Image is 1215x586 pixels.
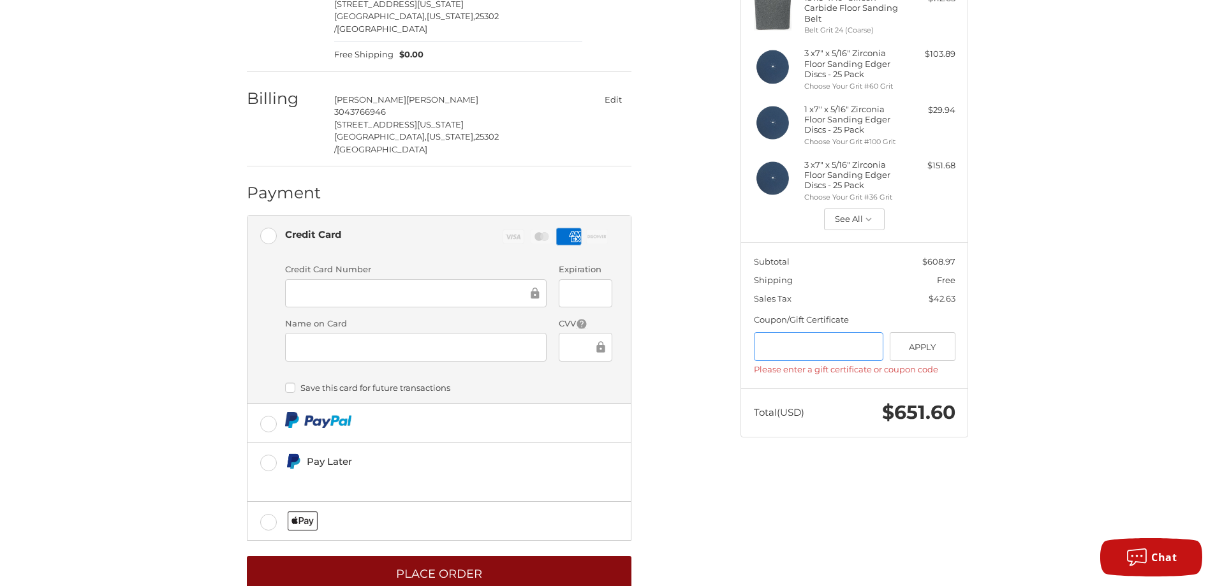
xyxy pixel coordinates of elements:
[559,318,612,330] label: CVV
[334,119,464,129] span: [STREET_ADDRESS][US_STATE]
[804,104,902,135] h4: 1 x 7" x 5/16" Zirconia Floor Sanding Edger Discs - 25 Pack
[294,340,538,355] iframe: Secure Credit Card Frame - Cardholder Name
[334,106,386,117] span: 3043766946
[1151,550,1177,564] span: Chat
[334,131,427,142] span: [GEOGRAPHIC_DATA],
[334,11,499,34] span: 25302 /
[285,318,547,330] label: Name on Card
[929,293,955,304] span: $42.63
[334,11,427,21] span: [GEOGRAPHIC_DATA],
[285,412,352,428] img: PayPal icon
[568,340,593,355] iframe: Secure Credit Card Frame - CVV
[804,81,902,92] li: Choose Your Grit #60 Grit
[247,89,321,108] h2: Billing
[294,286,528,300] iframe: Secure Credit Card Frame - Credit Card Number
[288,511,318,531] img: Applepay icon
[568,286,603,300] iframe: Secure Credit Card Frame - Expiration Date
[804,192,902,203] li: Choose Your Grit #36 Grit
[905,48,955,61] div: $103.89
[754,364,955,374] label: Please enter a gift certificate or coupon code
[882,400,955,424] span: $651.60
[937,275,955,285] span: Free
[594,91,631,109] button: Edit
[247,183,321,203] h2: Payment
[905,104,955,117] div: $29.94
[804,48,902,79] h4: 3 x 7" x 5/16" Zirconia Floor Sanding Edger Discs - 25 Pack
[406,94,478,105] span: [PERSON_NAME]
[804,136,902,147] li: Choose Your Grit #100 Grit
[337,144,427,154] span: [GEOGRAPHIC_DATA]
[307,451,543,472] div: Pay Later
[922,256,955,267] span: $608.97
[559,263,612,276] label: Expiration
[427,131,475,142] span: [US_STATE],
[754,332,884,361] input: Gift Certificate or Coupon Code
[754,275,793,285] span: Shipping
[754,406,804,418] span: Total (USD)
[890,332,955,361] button: Apply
[337,24,427,34] span: [GEOGRAPHIC_DATA]
[285,224,341,245] div: Credit Card
[334,48,394,61] span: Free Shipping
[285,383,612,393] label: Save this card for future transactions
[1100,538,1202,576] button: Chat
[804,25,902,36] li: Belt Grit 24 (Coarse)
[285,453,301,469] img: Pay Later icon
[334,131,499,154] span: 25302 /
[334,94,406,105] span: [PERSON_NAME]
[285,263,547,276] label: Credit Card Number
[754,314,955,326] div: Coupon/Gift Certificate
[754,293,792,304] span: Sales Tax
[824,209,885,230] button: See All
[285,474,544,486] iframe: PayPal Message 1
[427,11,475,21] span: [US_STATE],
[754,256,790,267] span: Subtotal
[804,159,902,191] h4: 3 x 7" x 5/16" Zirconia Floor Sanding Edger Discs - 25 Pack
[905,159,955,172] div: $151.68
[394,48,424,61] span: $0.00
